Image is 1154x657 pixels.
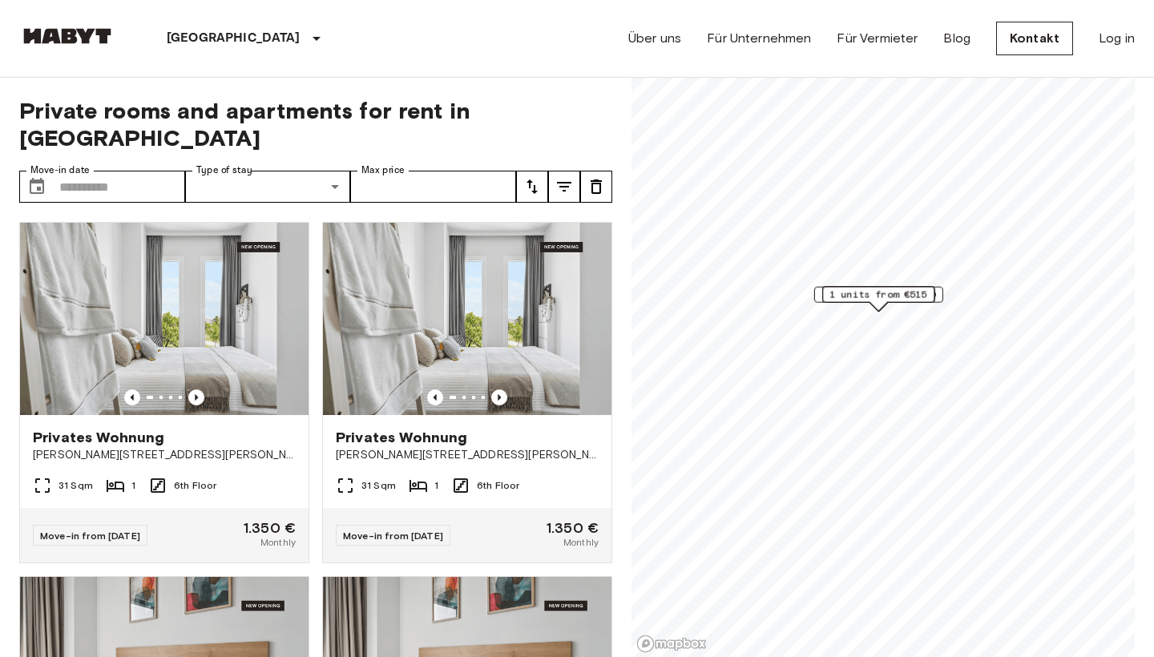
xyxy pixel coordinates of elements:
a: Für Unternehmen [707,29,811,48]
button: Previous image [188,389,204,405]
div: Map marker [822,286,934,311]
button: Previous image [427,389,443,405]
a: Marketing picture of unit ES-15-102-614-001Previous imagePrevious imagePrivates Wohnung[PERSON_NA... [322,222,612,563]
span: 1.350 € [244,521,296,535]
span: Monthly [563,535,599,550]
span: Move-in from [DATE] [40,530,140,542]
span: 1.350 € [547,521,599,535]
button: Choose date [21,171,53,203]
span: 31 Sqm [361,478,396,493]
span: Privates Wohnung [33,428,164,447]
a: Mapbox logo [636,635,707,653]
label: Max price [361,163,405,177]
a: Kontakt [996,22,1073,55]
div: Map marker [822,287,934,312]
span: 1 units from €515 [829,288,927,302]
img: Marketing picture of unit ES-15-102-608-001 [20,223,309,415]
span: [PERSON_NAME][STREET_ADDRESS][PERSON_NAME][PERSON_NAME] [33,447,296,463]
button: Previous image [491,389,507,405]
p: [GEOGRAPHIC_DATA] [167,29,301,48]
div: Map marker [814,287,943,312]
a: Über uns [628,29,681,48]
label: Type of stay [196,163,252,177]
a: Blog [943,29,970,48]
button: tune [516,171,548,203]
img: Habyt [19,28,115,44]
button: tune [548,171,580,203]
a: Marketing picture of unit ES-15-102-608-001Previous imagePrevious imagePrivates Wohnung[PERSON_NA... [19,222,309,563]
button: tune [580,171,612,203]
label: Move-in date [30,163,90,177]
span: [PERSON_NAME][STREET_ADDRESS][PERSON_NAME][PERSON_NAME] [336,447,599,463]
span: Monthly [260,535,296,550]
span: 1 [131,478,135,493]
span: 31 Sqm [59,478,93,493]
span: Move-in from [DATE] [343,530,443,542]
a: Log in [1099,29,1135,48]
span: Privates Wohnung [336,428,467,447]
span: 1 [434,478,438,493]
span: Private rooms and apartments for rent in [GEOGRAPHIC_DATA] [19,97,612,151]
span: 6th Floor [174,478,216,493]
button: Previous image [124,389,140,405]
span: 6th Floor [477,478,519,493]
img: Marketing picture of unit ES-15-102-614-001 [323,223,611,415]
a: Für Vermieter [837,29,918,48]
span: 181 units from €1100 [821,288,936,302]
